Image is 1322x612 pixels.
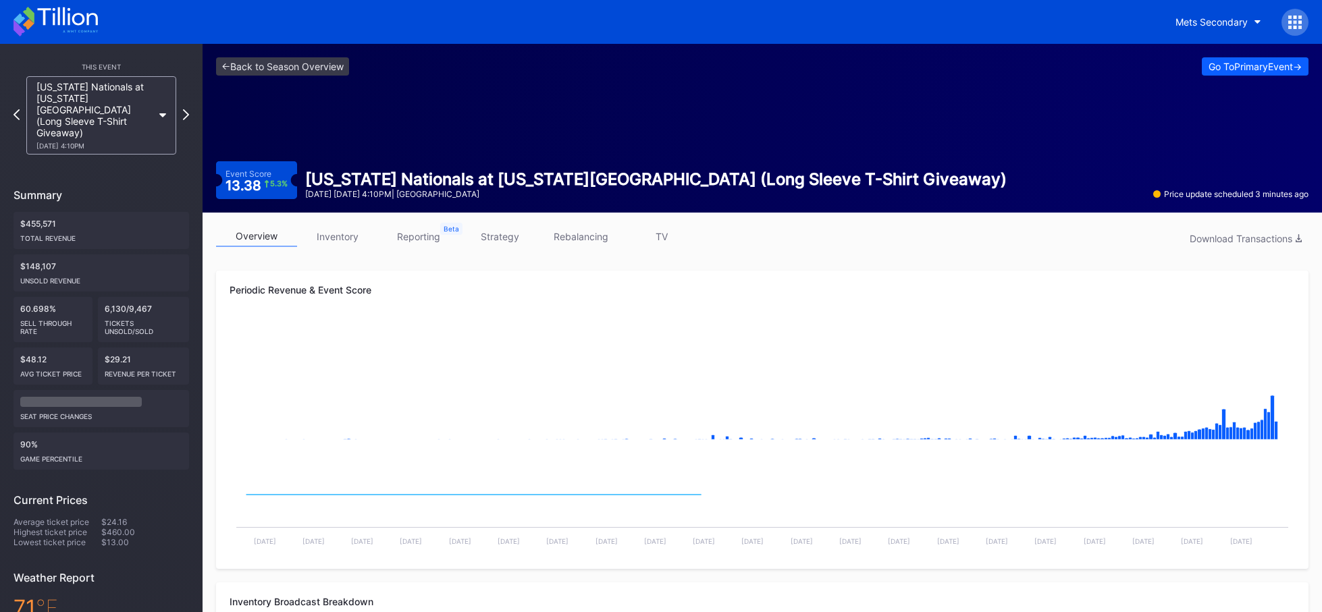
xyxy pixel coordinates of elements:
[105,314,183,335] div: Tickets Unsold/Sold
[14,537,101,547] div: Lowest ticket price
[297,226,378,247] a: inventory
[14,433,189,470] div: 90%
[839,537,862,545] text: [DATE]
[986,537,1008,545] text: [DATE]
[14,212,189,249] div: $455,571
[378,226,459,247] a: reporting
[449,537,471,545] text: [DATE]
[1153,189,1308,199] div: Price update scheduled 3 minutes ago
[1034,537,1057,545] text: [DATE]
[400,537,422,545] text: [DATE]
[741,537,764,545] text: [DATE]
[14,571,189,584] div: Weather Report
[14,517,101,527] div: Average ticket price
[14,347,92,385] div: $48.12
[1183,229,1308,248] button: Download Transactions
[20,229,182,242] div: Total Revenue
[546,537,569,545] text: [DATE]
[98,347,190,385] div: $29.21
[230,284,1295,296] div: Periodic Revenue & Event Score
[20,364,86,378] div: Avg ticket price
[230,319,1295,454] svg: Chart title
[305,189,1007,199] div: [DATE] [DATE] 4:10PM | [GEOGRAPHIC_DATA]
[101,527,189,537] div: $460.00
[20,449,182,463] div: Game percentile
[1084,537,1106,545] text: [DATE]
[230,596,1295,607] div: Inventory Broadcast Breakdown
[14,188,189,202] div: Summary
[254,537,276,545] text: [DATE]
[14,493,189,507] div: Current Prices
[14,254,189,291] div: $148,107
[888,537,910,545] text: [DATE]
[226,179,288,192] div: 13.38
[1190,233,1302,244] div: Download Transactions
[216,57,349,76] a: <-Back to Season Overview
[14,297,92,342] div: 60.698%
[14,527,101,537] div: Highest ticket price
[937,537,959,545] text: [DATE]
[1175,16,1248,28] div: Mets Secondary
[20,407,182,420] div: seat price changes
[596,537,618,545] text: [DATE]
[302,537,325,545] text: [DATE]
[101,537,189,547] div: $13.00
[20,271,182,285] div: Unsold Revenue
[459,226,540,247] a: strategy
[98,297,190,342] div: 6,130/9,467
[498,537,520,545] text: [DATE]
[540,226,621,247] a: rebalancing
[1132,537,1155,545] text: [DATE]
[101,517,189,527] div: $24.16
[693,537,715,545] text: [DATE]
[216,226,297,247] a: overview
[36,142,153,150] div: [DATE] 4:10PM
[20,314,86,335] div: Sell Through Rate
[305,169,1007,189] div: [US_STATE] Nationals at [US_STATE][GEOGRAPHIC_DATA] (Long Sleeve T-Shirt Giveaway)
[1202,57,1308,76] button: Go ToPrimaryEvent->
[1165,9,1271,34] button: Mets Secondary
[226,169,271,179] div: Event Score
[270,180,288,188] div: 5.3 %
[791,537,813,545] text: [DATE]
[36,81,153,150] div: [US_STATE] Nationals at [US_STATE][GEOGRAPHIC_DATA] (Long Sleeve T-Shirt Giveaway)
[1230,537,1252,545] text: [DATE]
[105,364,183,378] div: Revenue per ticket
[1181,537,1203,545] text: [DATE]
[1209,61,1302,72] div: Go To Primary Event ->
[14,63,189,71] div: This Event
[644,537,666,545] text: [DATE]
[230,454,1295,555] svg: Chart title
[351,537,373,545] text: [DATE]
[621,226,702,247] a: TV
